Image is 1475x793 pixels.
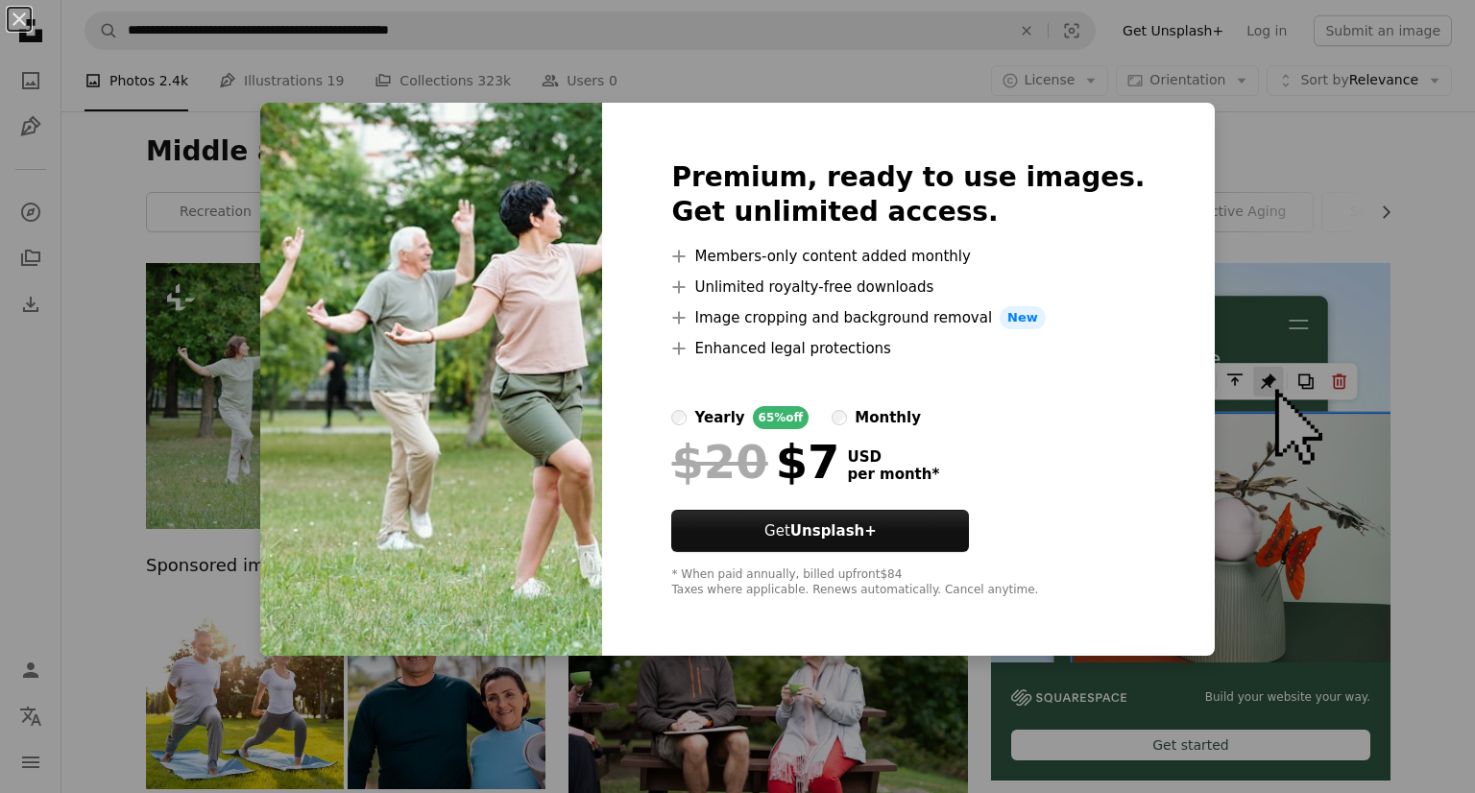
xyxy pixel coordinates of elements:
[671,306,1145,329] li: Image cropping and background removal
[671,567,1145,598] div: * When paid annually, billed upfront $84 Taxes where applicable. Renews automatically. Cancel any...
[832,410,847,425] input: monthly
[1000,306,1046,329] span: New
[694,406,744,429] div: yearly
[753,406,810,429] div: 65% off
[790,522,877,540] strong: Unsplash+
[671,245,1145,268] li: Members-only content added monthly
[260,103,602,656] img: premium_photo-1663050790878-deb427ccf38d
[671,410,687,425] input: yearly65%off
[671,437,767,487] span: $20
[671,337,1145,360] li: Enhanced legal protections
[671,276,1145,299] li: Unlimited royalty-free downloads
[847,466,939,483] span: per month *
[671,437,839,487] div: $7
[847,448,939,466] span: USD
[855,406,921,429] div: monthly
[671,510,969,552] button: GetUnsplash+
[671,160,1145,229] h2: Premium, ready to use images. Get unlimited access.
